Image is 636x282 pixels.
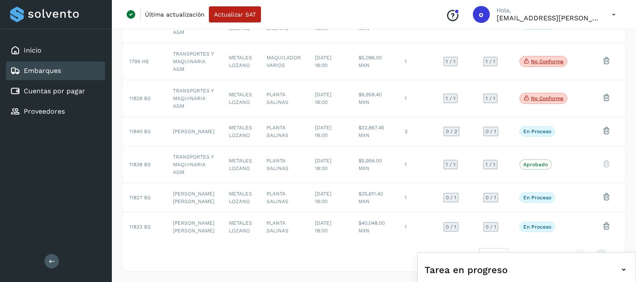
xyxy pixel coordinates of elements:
[222,183,259,212] td: METALES LOZANO
[486,96,495,101] span: 1 / 1
[352,43,398,80] td: $5,096.00 MXN
[6,82,105,101] div: Cuentas por pagar
[260,43,308,80] td: MAQUILADOR VARIOS
[166,146,222,183] td: TRANSPORTES Y MAQUINARIA AGM
[222,212,259,241] td: METALES LOZANO
[446,96,455,101] span: 1 / 1
[145,11,205,18] p: Última actualización
[129,128,151,134] span: 11840 BS
[260,212,308,241] td: PLANTA SALINAS
[24,46,42,54] a: Inicio
[446,195,456,200] span: 0 / 1
[398,183,437,212] td: 1
[425,263,508,277] span: Tarea en progreso
[24,87,85,95] a: Cuentas por pagar
[222,117,259,146] td: METALES LOZANO
[166,80,222,117] td: TRANSPORTES Y MAQUINARIA AGM
[486,59,495,64] span: 1 / 1
[315,92,331,105] span: [DATE] 18:00
[315,55,331,68] span: [DATE] 18:00
[398,80,437,117] td: 1
[446,129,457,134] span: 0 / 2
[398,212,437,241] td: 1
[129,59,149,64] span: 1799 HE
[486,195,496,200] span: 0 / 1
[166,183,222,212] td: [PERSON_NAME] [PERSON_NAME]
[446,59,455,64] span: 1 / 1
[531,59,564,64] p: No conforme
[486,224,496,229] span: 0 / 1
[352,212,398,241] td: $40,048.00 MXN
[315,191,331,204] span: [DATE] 18:00
[352,183,398,212] td: $35,611.40 MXN
[24,107,65,115] a: Proveedores
[166,212,222,241] td: [PERSON_NAME] [PERSON_NAME]
[523,224,551,230] p: En proceso
[425,260,629,280] div: Tarea en progreso
[497,7,598,14] p: Hola,
[222,43,259,80] td: METALES LOZANO
[6,61,105,80] div: Embarques
[315,125,331,138] span: [DATE] 18:00
[398,146,437,183] td: 1
[129,95,151,101] span: 11828 BS
[260,117,308,146] td: PLANTA SALINAS
[260,80,308,117] td: PLANTA SALINAS
[352,146,398,183] td: $5,956.00 MXN
[486,162,495,167] span: 1 / 1
[531,95,564,101] p: No conforme
[214,11,256,17] span: Actualizar SAT
[129,162,151,168] span: 11838 BS
[209,6,261,22] button: Actualizar SAT
[222,80,259,117] td: METALES LOZANO
[260,146,308,183] td: PLANTA SALINAS
[6,102,105,121] div: Proveedores
[222,146,259,183] td: METALES LOZANO
[24,67,61,75] a: Embarques
[315,158,331,171] span: [DATE] 18:00
[166,117,222,146] td: [PERSON_NAME]
[522,252,559,261] span: 1 - 10 de 348
[6,41,105,60] div: Inicio
[166,43,222,80] td: TRANSPORTES Y MAQUINARIA AGM
[352,117,398,146] td: $32,867.45 MXN
[417,252,472,261] span: Filtros por página :
[523,162,548,168] p: Aprobado
[315,18,331,31] span: [DATE] 18:00
[486,129,496,134] span: 0 / 1
[446,162,455,167] span: 1 / 1
[523,195,551,201] p: En proceso
[398,43,437,80] td: 1
[129,224,151,230] span: 11833 BS
[129,195,151,201] span: 11827 BS
[260,183,308,212] td: PLANTA SALINAS
[497,14,598,22] p: ops.lozano@solvento.mx
[523,128,551,134] p: En proceso
[446,224,456,229] span: 0 / 1
[315,220,331,234] span: [DATE] 18:00
[398,117,437,146] td: 2
[352,80,398,117] td: $6,958.40 MXN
